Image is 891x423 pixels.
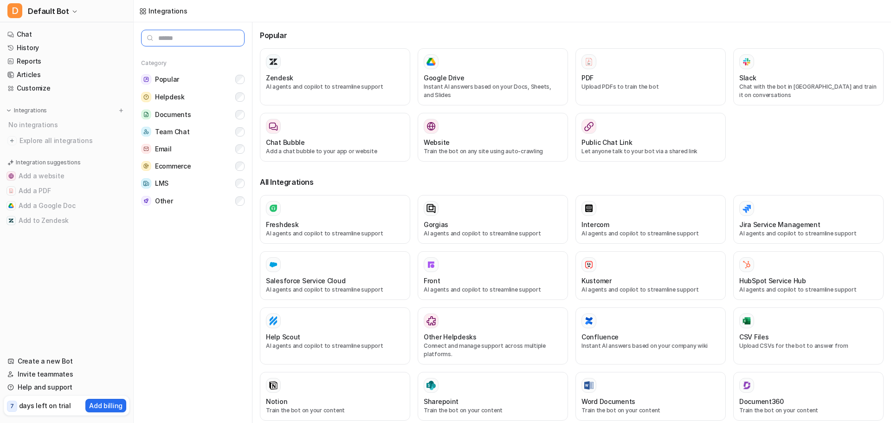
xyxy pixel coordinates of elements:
button: Chat BubbleAdd a chat bubble to your app or website [260,113,410,162]
h3: CSV Files [739,332,768,342]
button: EcommerceEcommerce [141,157,245,175]
h3: Kustomer [581,276,612,286]
a: Explore all integrations [4,134,129,147]
button: GorgiasAI agents and copilot to streamline support [418,195,568,244]
span: Explore all integrations [19,133,126,148]
button: Public Chat LinkLet anyone talk to your bot via a shared link [575,113,726,162]
a: Help and support [4,381,129,394]
p: Instant AI answers based on your company wiki [581,342,720,350]
p: AI agents and copilot to streamline support [424,286,562,294]
button: Add a Google DocAdd a Google Doc [4,198,129,213]
p: AI agents and copilot to streamline support [581,229,720,238]
h3: Front [424,276,440,286]
span: Default Bot [28,5,69,18]
p: Train the bot on your content [739,406,878,415]
p: Train the bot on any site using auto-crawling [424,147,562,156]
button: Jira Service ManagementAI agents and copilot to streamline support [733,195,884,244]
button: HelpdeskHelpdesk [141,88,245,106]
span: Ecommerce [155,162,191,171]
p: Add billing [89,401,123,410]
img: Add to Zendesk [8,218,14,223]
h3: Sharepoint [424,397,458,406]
img: HubSpot Service Hub [742,260,751,269]
h3: Slack [739,73,756,83]
span: Other [155,196,173,206]
h3: PDF [581,73,594,83]
a: Invite teammates [4,368,129,381]
h3: Gorgias [424,220,448,229]
button: CSV FilesCSV FilesUpload CSVs for the bot to answer from [733,307,884,364]
h3: HubSpot Service Hub [739,276,806,286]
img: menu_add.svg [118,107,124,114]
h3: Intercom [581,220,609,229]
img: Other [141,196,151,206]
h3: Freshdesk [266,220,298,229]
img: Help Scout [269,316,278,325]
h3: Document360 [739,397,784,406]
div: Integrations [148,6,187,16]
button: FrontFrontAI agents and copilot to streamline support [418,251,568,300]
span: LMS [155,179,168,188]
button: Integrations [4,106,50,115]
p: AI agents and copilot to streamline support [581,286,720,294]
p: Connect and manage support across multiple platforms. [424,342,562,358]
h3: Notion [266,397,287,406]
button: DocumentsDocuments [141,106,245,123]
a: History [4,41,129,54]
span: Documents [155,110,191,119]
p: Train the bot on your content [581,406,720,415]
img: PDF [584,57,594,66]
img: explore all integrations [7,136,17,145]
button: Add a PDFAdd a PDF [4,183,129,198]
img: Ecommerce [141,161,151,171]
button: FreshdeskAI agents and copilot to streamline support [260,195,410,244]
button: Google DriveGoogle DriveInstant AI answers based on your Docs, Sheets, and Slides [418,48,568,105]
p: Upload PDFs to train the bot [581,83,720,91]
button: Help ScoutHelp ScoutAI agents and copilot to streamline support [260,307,410,364]
p: AI agents and copilot to streamline support [266,83,404,91]
button: Salesforce Service Cloud Salesforce Service CloudAI agents and copilot to streamline support [260,251,410,300]
button: LMSLMS [141,175,245,192]
h3: Confluence [581,332,619,342]
img: Documents [141,110,151,119]
img: Helpdesk [141,92,151,102]
p: Train the bot on your content [424,406,562,415]
h3: Website [424,137,450,147]
p: Integrations [14,107,47,114]
button: NotionNotionTrain the bot on your content [260,372,410,421]
h3: Other Helpdesks [424,332,477,342]
button: SlackSlackChat with the bot in [GEOGRAPHIC_DATA] and train it on conversations [733,48,884,105]
button: Add billing [85,399,126,412]
p: AI agents and copilot to streamline support [266,286,404,294]
span: Popular [155,75,179,84]
h3: Word Documents [581,397,635,406]
a: Chat [4,28,129,41]
h3: Chat Bubble [266,137,305,147]
span: Helpdesk [155,92,185,102]
p: AI agents and copilot to streamline support [266,229,404,238]
p: days left on trial [19,401,71,410]
img: Sharepoint [426,381,436,390]
h3: Public Chat Link [581,137,633,147]
button: KustomerKustomerAI agents and copilot to streamline support [575,251,726,300]
span: Team Chat [155,127,189,137]
h3: Popular [260,30,884,41]
a: Articles [4,68,129,81]
button: Team ChatTeam Chat [141,123,245,140]
h3: Salesforce Service Cloud [266,276,345,286]
img: Confluence [584,316,594,325]
img: Document360 [742,381,751,390]
p: AI agents and copilot to streamline support [739,229,878,238]
a: Integrations [139,6,187,16]
button: PDFPDFUpload PDFs to train the bot [575,48,726,105]
p: AI agents and copilot to streamline support [424,229,562,238]
h3: Help Scout [266,332,300,342]
img: Other Helpdesks [426,316,436,325]
p: AI agents and copilot to streamline support [739,286,878,294]
button: PopularPopular [141,71,245,88]
button: SharepointSharepointTrain the bot on your content [418,372,568,421]
img: Notion [269,381,278,390]
button: IntercomAI agents and copilot to streamline support [575,195,726,244]
img: expand menu [6,107,12,114]
button: Word DocumentsWord DocumentsTrain the bot on your content [575,372,726,421]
